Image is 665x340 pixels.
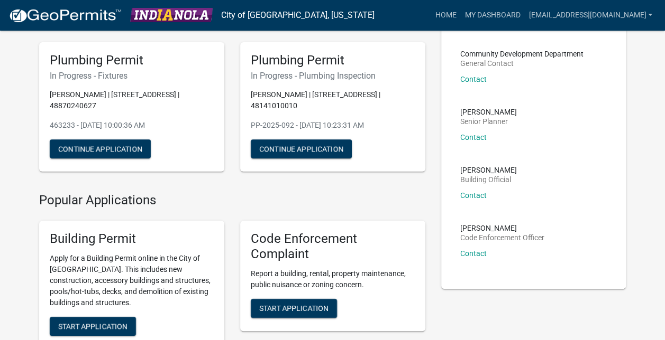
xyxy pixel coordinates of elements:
[251,299,337,318] button: Start Application
[50,71,214,81] h6: In Progress - Fixtures
[251,89,415,111] p: [PERSON_NAME] | [STREET_ADDRESS] | 48141010010
[460,166,517,174] p: [PERSON_NAME]
[50,89,214,111] p: [PERSON_NAME] | [STREET_ADDRESS] | 48870240627
[50,53,214,68] h5: Plumbing Permit
[460,60,584,67] p: General Contact
[259,304,329,312] span: Start Application
[431,5,460,25] a: Home
[460,50,584,58] p: Community Development Department
[251,53,415,68] h5: Plumbing Permit
[460,118,517,125] p: Senior Planner
[50,317,136,336] button: Start Application
[251,71,415,81] h6: In Progress - Plumbing Inspection
[251,231,415,262] h5: Code Enforcement Complaint
[50,253,214,308] p: Apply for a Building Permit online in the City of [GEOGRAPHIC_DATA]. This includes new constructi...
[460,108,517,116] p: [PERSON_NAME]
[251,139,352,158] button: Continue Application
[460,249,487,258] a: Contact
[460,133,487,141] a: Contact
[39,193,425,208] h4: Popular Applications
[130,8,213,22] img: City of Indianola, Iowa
[460,234,544,241] p: Code Enforcement Officer
[524,5,657,25] a: [EMAIL_ADDRESS][DOMAIN_NAME]
[460,75,487,83] a: Contact
[50,231,214,247] h5: Building Permit
[50,120,214,131] p: 463233 - [DATE] 10:00:36 AM
[460,191,487,200] a: Contact
[221,6,375,24] a: City of [GEOGRAPHIC_DATA], [US_STATE]
[251,120,415,131] p: PP-2025-092 - [DATE] 10:23:31 AM
[50,139,151,158] button: Continue Application
[251,268,415,290] p: Report a building, rental, property maintenance, public nuisance or zoning concern.
[460,224,544,232] p: [PERSON_NAME]
[58,322,127,330] span: Start Application
[460,5,524,25] a: My Dashboard
[460,176,517,183] p: Building Official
